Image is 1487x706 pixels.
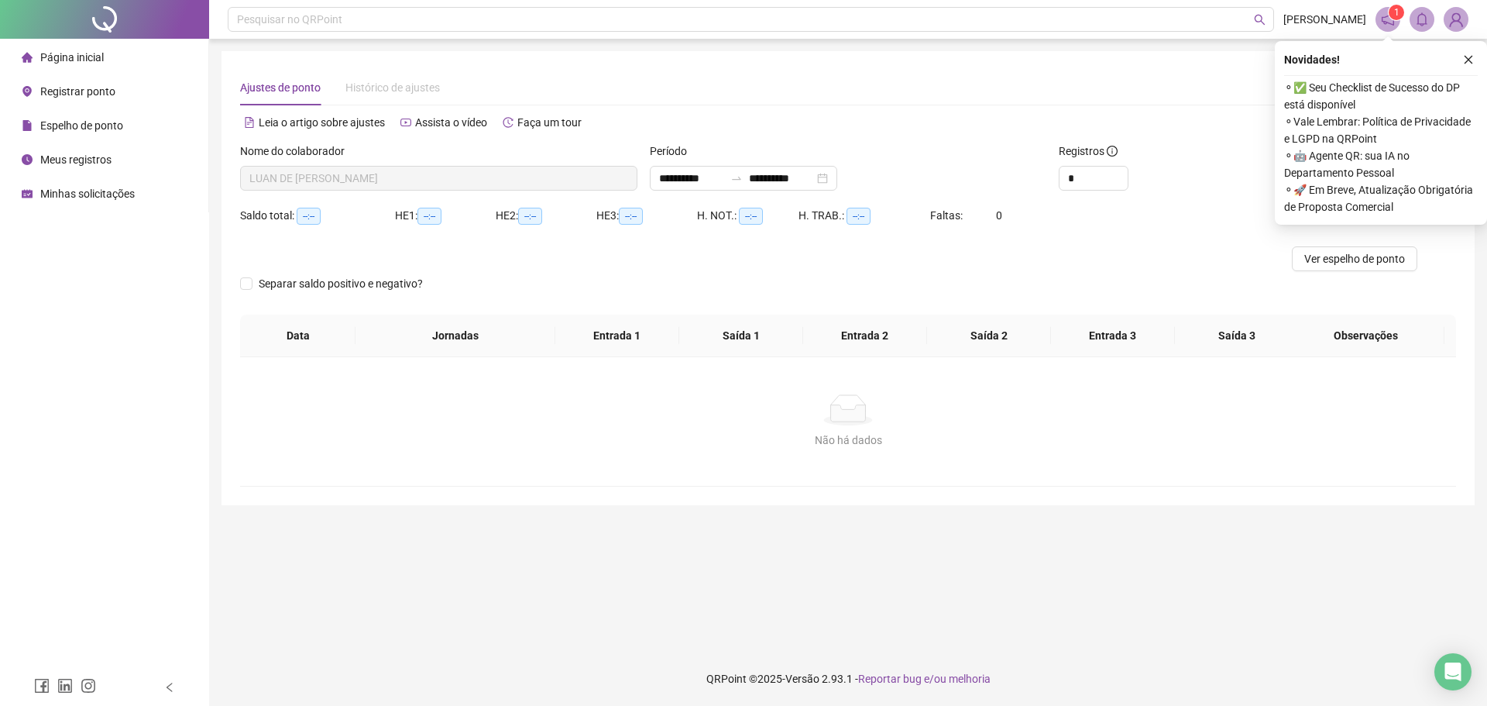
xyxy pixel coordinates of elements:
th: Saída 1 [679,315,803,357]
span: --:-- [297,208,321,225]
span: youtube [400,117,411,128]
footer: QRPoint © 2025 - 2.93.1 - [209,652,1487,706]
span: Espelho de ponto [40,119,123,132]
div: Saldo total: [240,207,395,225]
span: Ajustes de ponto [240,81,321,94]
span: Versão [785,673,819,685]
th: Observações [1287,315,1444,357]
span: info-circle [1107,146,1118,157]
span: Histórico de ajustes [345,81,440,94]
div: HE 1: [395,207,496,225]
span: Separar saldo positivo e negativo? [252,275,429,292]
button: Ver espelho de ponto [1292,246,1417,271]
span: Registros [1059,143,1118,160]
th: Entrada 3 [1051,315,1175,357]
div: H. TRAB.: [798,207,930,225]
span: clock-circle [22,154,33,165]
span: Reportar bug e/ou melhoria [858,673,991,685]
th: Entrada 2 [803,315,927,357]
span: environment [22,86,33,97]
span: --:-- [417,208,441,225]
span: left [164,682,175,693]
span: linkedin [57,678,73,694]
th: Saída 2 [927,315,1051,357]
span: search [1254,14,1265,26]
th: Data [240,315,355,357]
div: HE 2: [496,207,596,225]
span: ⚬ 🚀 Em Breve, Atualização Obrigatória de Proposta Comercial [1284,181,1478,215]
span: home [22,52,33,63]
span: --:-- [619,208,643,225]
span: Assista o vídeo [415,116,487,129]
div: HE 3: [596,207,697,225]
img: 92269 [1444,8,1468,31]
span: 1 [1394,7,1399,18]
th: Entrada 1 [555,315,679,357]
span: Registrar ponto [40,85,115,98]
th: Saída 3 [1175,315,1299,357]
span: Leia o artigo sobre ajustes [259,116,385,129]
span: schedule [22,188,33,199]
span: ⚬ 🤖 Agente QR: sua IA no Departamento Pessoal [1284,147,1478,181]
span: --:-- [518,208,542,225]
span: Faltas: [930,209,965,222]
span: ⚬ ✅ Seu Checklist de Sucesso do DP está disponível [1284,79,1478,113]
span: notification [1381,12,1395,26]
span: file [22,120,33,131]
span: Observações [1300,327,1432,344]
span: bell [1415,12,1429,26]
span: Minhas solicitações [40,188,135,200]
div: Não há dados [259,432,1437,449]
span: close [1463,54,1474,65]
span: ⚬ Vale Lembrar: Política de Privacidade e LGPD na QRPoint [1284,113,1478,147]
span: 0 [996,209,1002,222]
span: [PERSON_NAME] [1283,11,1366,28]
span: --:-- [847,208,871,225]
span: Ver espelho de ponto [1304,250,1405,267]
label: Período [650,143,697,160]
span: instagram [81,678,96,694]
div: H. NOT.: [697,207,798,225]
th: Jornadas [355,315,555,357]
span: LUAN DE MEDEIROS DOS SANTOS [249,167,628,190]
span: --:-- [739,208,763,225]
span: history [503,117,513,128]
span: Novidades ! [1284,51,1340,68]
sup: 1 [1389,5,1404,20]
span: facebook [34,678,50,694]
span: Meus registros [40,153,112,166]
label: Nome do colaborador [240,143,355,160]
span: Página inicial [40,51,104,64]
span: file-text [244,117,255,128]
span: Faça um tour [517,116,582,129]
span: swap-right [730,172,743,184]
div: Open Intercom Messenger [1434,653,1472,691]
span: to [730,172,743,184]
